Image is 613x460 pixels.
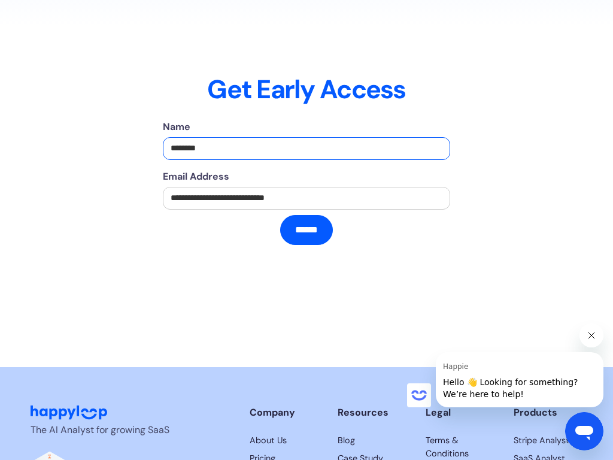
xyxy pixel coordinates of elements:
iframe: Zpráva od uživatele Happie [436,352,603,407]
div: Products [514,405,582,420]
div: Legal [426,405,494,420]
div: Uživatel Happie říká „Hello 👋 Looking for something? We’re here to help!“. Chcete-li pokračovat v... [407,323,603,407]
a: Learn more about HappyLoop [250,434,318,447]
h2: Get Early Access [12,74,600,105]
a: HappyLoop's Terms & Conditions [426,434,494,460]
iframe: Tlačítko pro spuštění okna posílání zpráv [565,412,603,450]
label: Email Address [163,170,450,184]
a: HappyLoop's Terms & Conditions [514,434,582,447]
div: Company [250,405,318,420]
div: Resources [338,405,406,420]
p: The AI Analyst for growing SaaS [31,423,213,437]
img: HappyLoop Logo [31,405,107,419]
iframe: bez obsahu [407,383,431,407]
iframe: Zavřít zprávu od uživatele Happie [579,323,603,347]
label: Name [163,120,450,134]
a: Read HappyLoop case studies [338,434,406,447]
form: Email Form [163,120,450,245]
